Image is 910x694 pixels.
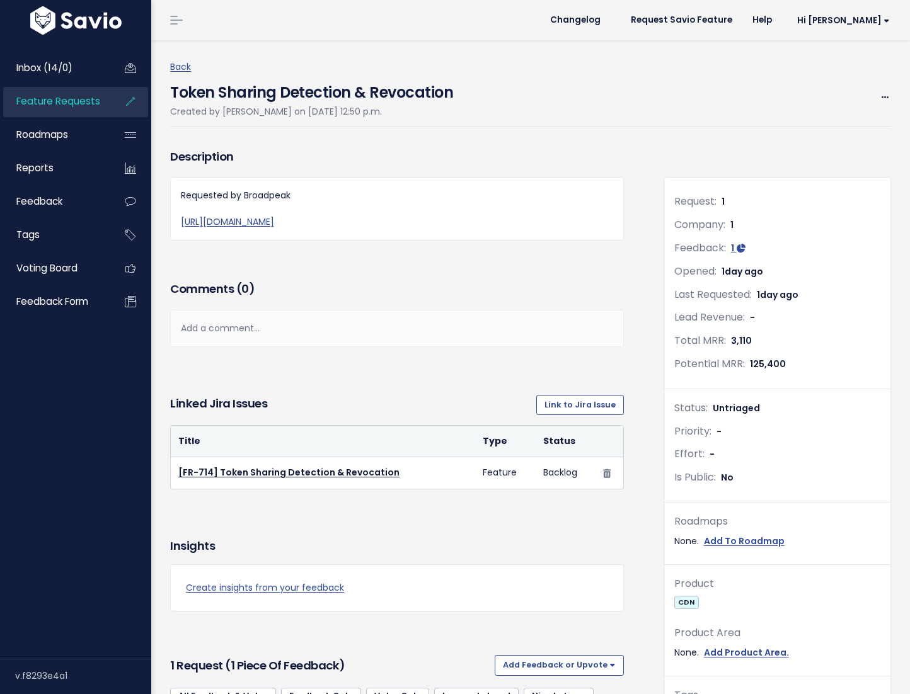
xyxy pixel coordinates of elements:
[3,254,105,283] a: Voting Board
[181,215,274,228] a: [URL][DOMAIN_NAME]
[16,295,88,308] span: Feedback form
[3,54,105,82] a: Inbox (14/0)
[725,265,763,278] span: day ago
[170,310,624,347] div: Add a comment...
[3,220,105,249] a: Tags
[674,470,716,484] span: Is Public:
[3,154,105,183] a: Reports
[750,358,786,370] span: 125,400
[674,401,708,415] span: Status:
[674,533,880,549] div: None.
[170,537,215,555] h3: Insights
[730,219,734,231] span: 1
[731,242,746,254] a: 1
[3,287,105,316] a: Feedback form
[170,105,382,118] span: Created by [PERSON_NAME] on [DATE] 12:50 p.m.
[170,148,624,166] h3: Description
[550,16,601,25] span: Changelog
[16,61,72,74] span: Inbox (14/0)
[721,471,734,484] span: No
[674,513,880,531] div: Roadmaps
[170,395,267,415] h3: Linked Jira issues
[495,655,624,675] button: Add Feedback or Upvote
[16,94,100,108] span: Feature Requests
[674,194,717,208] span: Request:
[722,195,725,208] span: 1
[710,448,715,460] span: -
[3,187,105,216] a: Feedback
[16,261,78,275] span: Voting Board
[674,447,705,461] span: Effort:
[713,402,760,414] span: Untriaged
[674,624,880,642] div: Product Area
[717,425,722,438] span: -
[731,334,752,347] span: 3,110
[760,288,798,301] span: day ago
[674,596,699,609] span: CDN
[674,310,745,324] span: Lead Revenue:
[178,466,400,479] a: [FR-714] Token Sharing Detection & Revocation
[27,6,125,35] img: logo-white.9d6f32f41409.svg
[170,60,191,73] a: Back
[782,11,900,30] a: Hi [PERSON_NAME]
[3,120,105,149] a: Roadmaps
[475,426,535,457] th: Type
[674,287,752,302] span: Last Requested:
[186,580,608,596] a: Create insights from your feedback
[742,11,782,30] a: Help
[241,281,249,297] span: 0
[674,575,880,593] div: Product
[621,11,742,30] a: Request Savio Feature
[674,424,711,438] span: Priority:
[536,395,624,415] a: Link to Jira Issue
[170,75,453,104] h4: Token Sharing Detection & Revocation
[170,657,490,674] h3: 1 Request (1 piece of Feedback)
[181,188,613,203] p: Requested by Broadpeak
[731,242,734,254] span: 1
[797,16,890,25] span: Hi [PERSON_NAME]
[3,87,105,116] a: Feature Requests
[15,659,151,692] div: v.f8293e4a1
[536,426,596,457] th: Status
[16,228,40,241] span: Tags
[757,288,798,301] span: 1
[16,195,62,208] span: Feedback
[171,426,475,457] th: Title
[674,217,725,232] span: Company:
[475,457,535,489] td: Feature
[674,645,880,661] div: None.
[674,356,745,371] span: Potential MRR:
[536,457,596,489] td: Backlog
[722,265,763,278] span: 1
[16,128,68,141] span: Roadmaps
[750,311,755,324] span: -
[170,280,624,298] h3: Comments ( )
[704,645,789,661] a: Add Product Area.
[704,533,785,549] a: Add To Roadmap
[674,241,726,255] span: Feedback:
[16,161,54,174] span: Reports
[674,264,717,278] span: Opened:
[674,333,726,348] span: Total MRR:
